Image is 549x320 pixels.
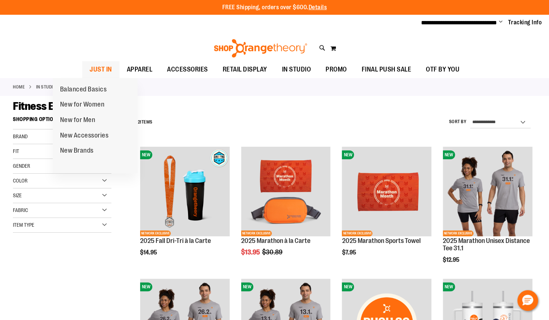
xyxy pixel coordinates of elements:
[13,163,30,169] span: Gender
[53,143,101,159] a: New Brands
[443,147,532,236] img: 2025 Marathon Unisex Distance Tee 31.1
[499,19,503,26] button: Account menu
[241,147,331,236] img: 2025 Marathon à la Carte
[318,61,354,78] a: PROMO
[517,290,538,311] button: Hello, have a question? Let’s chat.
[90,61,112,78] span: JUST IN
[60,147,94,156] span: New Brands
[439,143,536,282] div: product
[140,150,152,159] span: NEW
[36,84,56,90] a: IN STUDIO
[241,282,253,291] span: NEW
[13,207,28,213] span: Fabric
[362,61,411,78] span: FINAL PUSH SALE
[53,82,114,97] a: Balanced Basics
[215,61,275,78] a: RETAIL DISPLAY
[443,150,455,159] span: NEW
[140,282,152,291] span: NEW
[140,147,230,236] img: 2025 Fall Dri-Tri à la Carte
[140,230,171,236] span: NETWORK EXCLUSIVE
[13,222,34,228] span: Item Type
[140,147,230,237] a: 2025 Fall Dri-Tri à la CarteNEWNETWORK EXCLUSIVE
[127,61,153,78] span: APPAREL
[342,150,354,159] span: NEW
[13,192,22,198] span: Size
[326,61,347,78] span: PROMO
[443,147,532,237] a: 2025 Marathon Unisex Distance Tee 31.1NEWNETWORK EXCLUSIVE
[443,257,461,263] span: $12.95
[222,3,327,12] p: FREE Shipping, orders over $600.
[53,97,112,112] a: New for Women
[53,112,103,128] a: New for Men
[13,148,19,154] span: Fit
[160,61,215,78] a: ACCESSORIES
[418,61,467,78] a: OTF BY YOU
[338,143,435,275] div: product
[508,18,542,27] a: Tracking Info
[13,84,25,90] a: Home
[60,86,107,95] span: Balanced Basics
[237,143,334,275] div: product
[443,230,473,236] span: NETWORK EXCLUSIVE
[13,178,28,184] span: Color
[426,61,459,78] span: OTF BY YOU
[13,113,111,129] strong: Shopping Options
[241,237,310,244] a: 2025 Marathon à la Carte
[140,249,158,256] span: $14.95
[60,116,95,125] span: New for Men
[241,248,261,256] span: $13.95
[223,61,267,78] span: RETAIL DISPLAY
[342,147,431,236] img: 2025 Marathon Sports Towel
[342,147,431,237] a: 2025 Marathon Sports TowelNEWNETWORK EXCLUSIVE
[241,147,331,237] a: 2025 Marathon à la CarteNETWORK EXCLUSIVE
[136,143,233,275] div: product
[140,237,211,244] a: 2025 Fall Dri-Tri à la Carte
[262,248,284,256] span: $30.89
[13,100,80,112] span: Fitness Events
[342,237,420,244] a: 2025 Marathon Sports Towel
[119,61,160,78] a: APPAREL
[342,230,372,236] span: NETWORK EXCLUSIVE
[449,119,466,125] label: Sort By
[136,116,153,128] h2: Items
[82,61,119,78] a: JUST IN
[60,132,109,141] span: New Accessories
[443,282,455,291] span: NEW
[13,133,28,139] span: Brand
[342,282,354,291] span: NEW
[443,237,530,252] a: 2025 Marathon Unisex Distance Tee 31.1
[309,4,327,11] a: Details
[53,128,116,143] a: New Accessories
[167,61,208,78] span: ACCESSORIES
[213,39,308,58] img: Shop Orangetheory
[53,78,138,174] ul: JUST IN
[282,61,311,78] span: IN STUDIO
[136,119,140,125] span: 12
[275,61,319,78] a: IN STUDIO
[60,101,105,110] span: New for Women
[241,230,272,236] span: NETWORK EXCLUSIVE
[354,61,419,78] a: FINAL PUSH SALE
[342,249,357,256] span: $7.95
